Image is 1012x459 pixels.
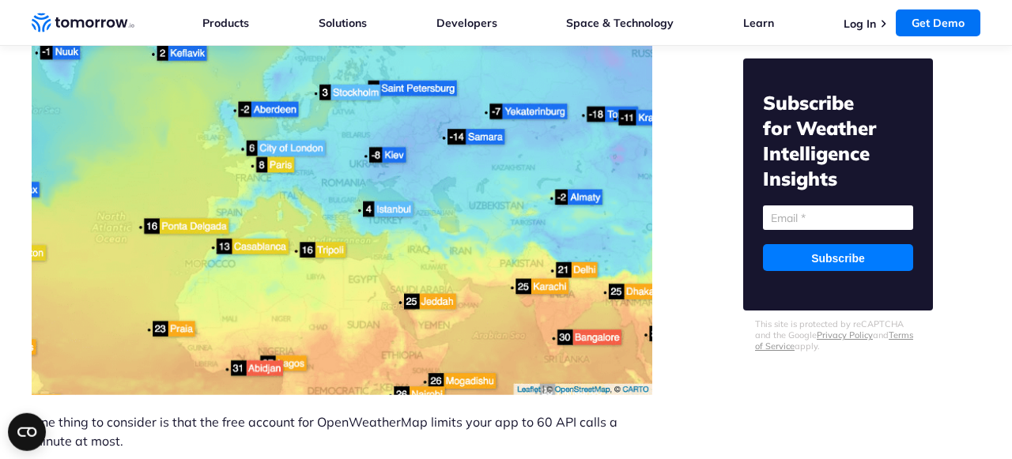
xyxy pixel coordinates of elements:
a: Learn [743,16,774,30]
img: openweather map [32,17,652,395]
a: Log In [844,17,876,31]
a: Privacy Policy [817,330,873,341]
p: This site is protected by reCAPTCHA and the Google and apply. [755,319,921,352]
a: Get Demo [896,9,980,36]
a: Developers [436,16,497,30]
input: Subscribe [763,245,913,272]
a: Products [202,16,249,30]
a: Space & Technology [566,16,674,30]
p: One thing to consider is that the free account for OpenWeatherMap limits your app to 60 API calls... [32,412,659,450]
a: Home link [32,11,134,35]
input: Email * [763,206,913,231]
a: Terms of Service [755,330,913,352]
a: Solutions [319,16,367,30]
button: Open CMP widget [8,413,46,451]
h2: Subscribe for Weather Intelligence Insights [763,91,913,192]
